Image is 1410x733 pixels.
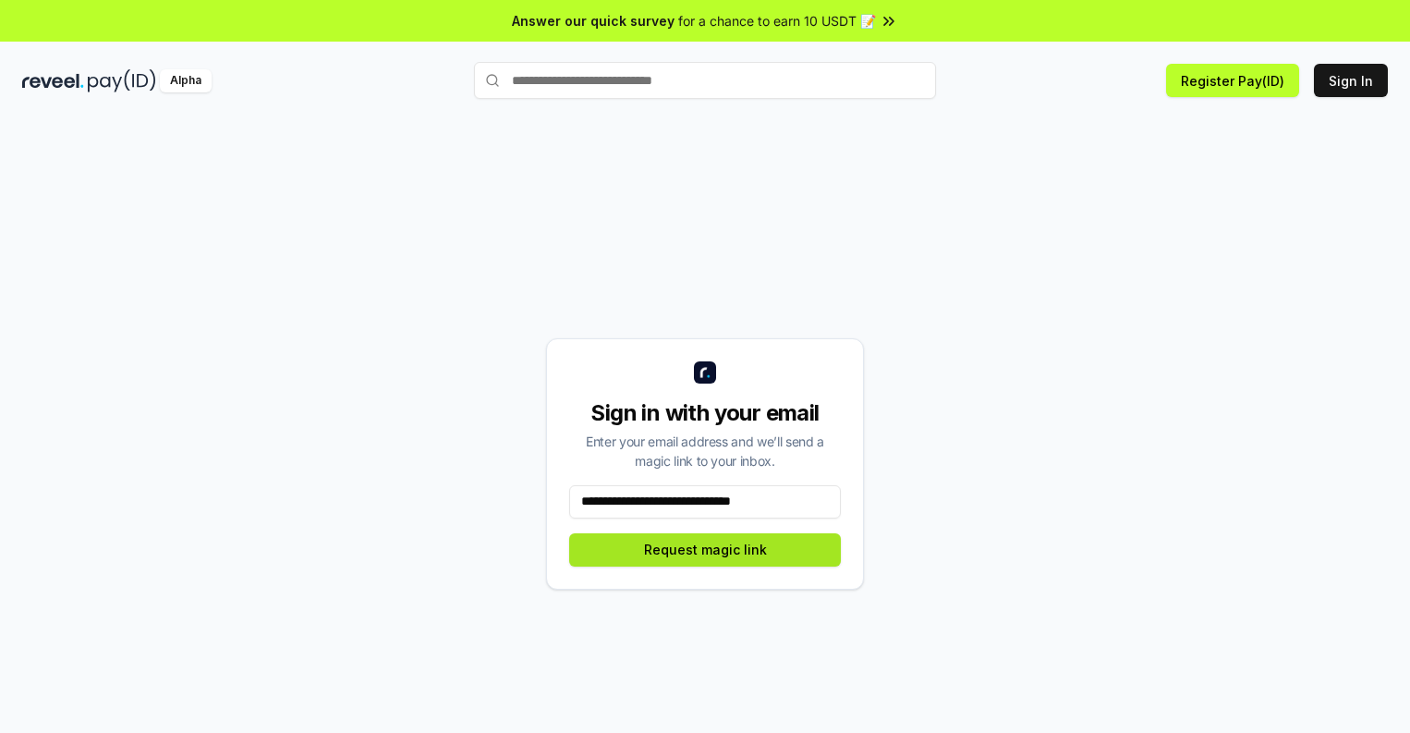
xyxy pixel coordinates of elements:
img: pay_id [88,69,156,92]
div: Sign in with your email [569,398,841,428]
button: Sign In [1314,64,1388,97]
img: reveel_dark [22,69,84,92]
span: for a chance to earn 10 USDT 📝 [678,11,876,31]
button: Register Pay(ID) [1166,64,1299,97]
button: Request magic link [569,533,841,567]
span: Answer our quick survey [512,11,675,31]
img: logo_small [694,361,716,384]
div: Alpha [160,69,212,92]
div: Enter your email address and we’ll send a magic link to your inbox. [569,432,841,470]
